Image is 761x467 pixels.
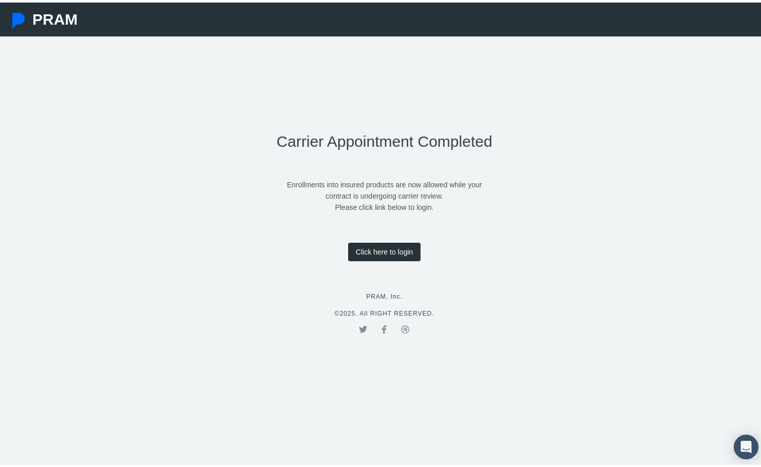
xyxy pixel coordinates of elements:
[276,130,492,148] h2: Carrier Appointment Completed
[734,432,758,457] div: Open Intercom Messenger
[276,199,492,210] p: Please click link below to login.
[348,240,421,259] a: Click here to login
[32,8,78,25] span: PRAM
[276,177,492,199] p: Enrollments into insured products are now allowed while your contract is undergoing carrier review.
[276,289,492,299] p: PRAM, Inc.
[276,306,492,316] p: © 2025. All RIGHT RESERVED.
[10,10,27,27] img: Pram Partner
